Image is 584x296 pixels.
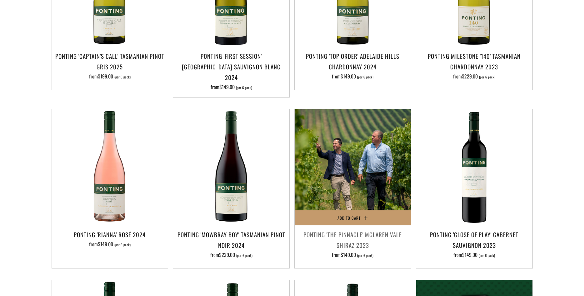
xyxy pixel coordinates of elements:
span: from [453,73,495,80]
span: (per 6 pack) [479,75,495,79]
span: (per 6 pack) [357,75,373,79]
a: Ponting 'The Pinnacle' McLaren Vale Shiraz 2023 from$149.00 (per 6 pack) [295,229,411,260]
span: $229.00 [462,73,478,80]
span: from [453,251,495,258]
span: $149.00 [341,251,356,258]
h3: Ponting 'Top Order' Adelaide Hills Chardonnay 2024 [298,51,408,72]
span: $199.00 [98,73,113,80]
span: from [332,73,373,80]
h3: Ponting 'The Pinnacle' McLaren Vale Shiraz 2023 [298,229,408,250]
h3: Ponting 'First Session' [GEOGRAPHIC_DATA] Sauvignon Blanc 2024 [176,51,286,83]
h3: Ponting 'Close of Play' Cabernet Sauvignon 2023 [419,229,529,250]
span: (per 6 pack) [236,86,252,89]
span: $149.00 [98,240,113,248]
a: Ponting 'First Session' [GEOGRAPHIC_DATA] Sauvignon Blanc 2024 from$149.00 (per 6 pack) [173,51,289,90]
h3: Ponting 'Rianna' Rosé 2024 [55,229,165,240]
span: (per 6 pack) [479,254,495,257]
a: Ponting Milestone '140' Tasmanian Chardonnay 2023 from$229.00 (per 6 pack) [416,51,532,82]
span: (per 6 pack) [114,75,131,79]
span: from [211,83,252,91]
span: (per 6 pack) [357,254,373,257]
a: Ponting 'Top Order' Adelaide Hills Chardonnay 2024 from$149.00 (per 6 pack) [295,51,411,82]
span: $149.00 [219,83,235,91]
span: from [89,240,131,248]
a: Ponting 'Close of Play' Cabernet Sauvignon 2023 from$149.00 (per 6 pack) [416,229,532,260]
a: Ponting 'Captain's Call' Tasmanian Pinot Gris 2025 from$199.00 (per 6 pack) [52,51,168,82]
span: from [210,251,252,258]
a: Ponting 'Rianna' Rosé 2024 from$149.00 (per 6 pack) [52,229,168,260]
h3: Ponting 'Mowbray Boy' Tasmanian Pinot Noir 2024 [176,229,286,250]
span: from [332,251,373,258]
span: Add to Cart [337,215,361,221]
span: (per 6 pack) [114,243,131,247]
span: $149.00 [462,251,477,258]
h3: Ponting 'Captain's Call' Tasmanian Pinot Gris 2025 [55,51,165,72]
h3: Ponting Milestone '140' Tasmanian Chardonnay 2023 [419,51,529,72]
button: Add to Cart [295,210,411,225]
span: $149.00 [341,73,356,80]
a: Ponting 'Mowbray Boy' Tasmanian Pinot Noir 2024 from$229.00 (per 6 pack) [173,229,289,260]
span: $229.00 [219,251,235,258]
span: from [89,73,131,80]
span: (per 6 pack) [236,254,252,257]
